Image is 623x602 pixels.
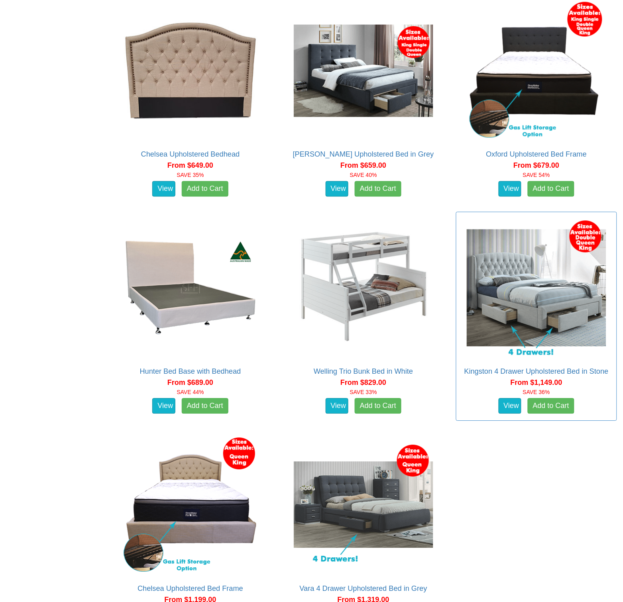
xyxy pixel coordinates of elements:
a: Add to Cart [528,398,574,414]
a: Add to Cart [355,398,401,414]
a: Kingston 4 Drawer Upholstered Bed in Stone [464,368,609,376]
font: SAVE 54% [523,172,550,178]
font: SAVE 44% [177,389,204,396]
span: From $829.00 [340,379,386,387]
a: Add to Cart [355,181,401,197]
span: From $1,149.00 [511,379,562,387]
a: [PERSON_NAME] Upholstered Bed in Grey [293,151,434,159]
span: From $679.00 [513,162,559,170]
a: Chelsea Upholstered Bedhead [141,151,240,159]
img: Hunter Bed Base with Bedhead [119,216,262,360]
font: SAVE 36% [523,389,550,396]
a: Welling Trio Bunk Bed in White [314,368,413,376]
font: SAVE 40% [350,172,377,178]
img: Kingston 4 Drawer Upholstered Bed in Stone [465,216,608,360]
a: Vara 4 Drawer Upholstered Bed in Grey [300,585,427,593]
img: Vara 4 Drawer Upholstered Bed in Grey [292,433,435,577]
a: Add to Cart [528,181,574,197]
a: View [326,181,349,197]
font: SAVE 35% [177,172,204,178]
span: From $689.00 [167,379,213,387]
a: Hunter Bed Base with Bedhead [140,368,241,376]
a: Add to Cart [182,398,228,414]
a: View [152,181,175,197]
a: View [326,398,349,414]
a: Oxford Upholstered Bed Frame [486,151,587,159]
img: Welling Trio Bunk Bed in White [292,216,435,360]
a: Chelsea Upholstered Bed Frame [138,585,243,593]
span: From $649.00 [167,162,213,170]
a: Add to Cart [182,181,228,197]
span: From $659.00 [340,162,386,170]
img: Chelsea Upholstered Bed Frame [119,433,262,577]
a: View [152,398,175,414]
a: View [499,181,522,197]
font: SAVE 33% [350,389,377,396]
a: View [499,398,522,414]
